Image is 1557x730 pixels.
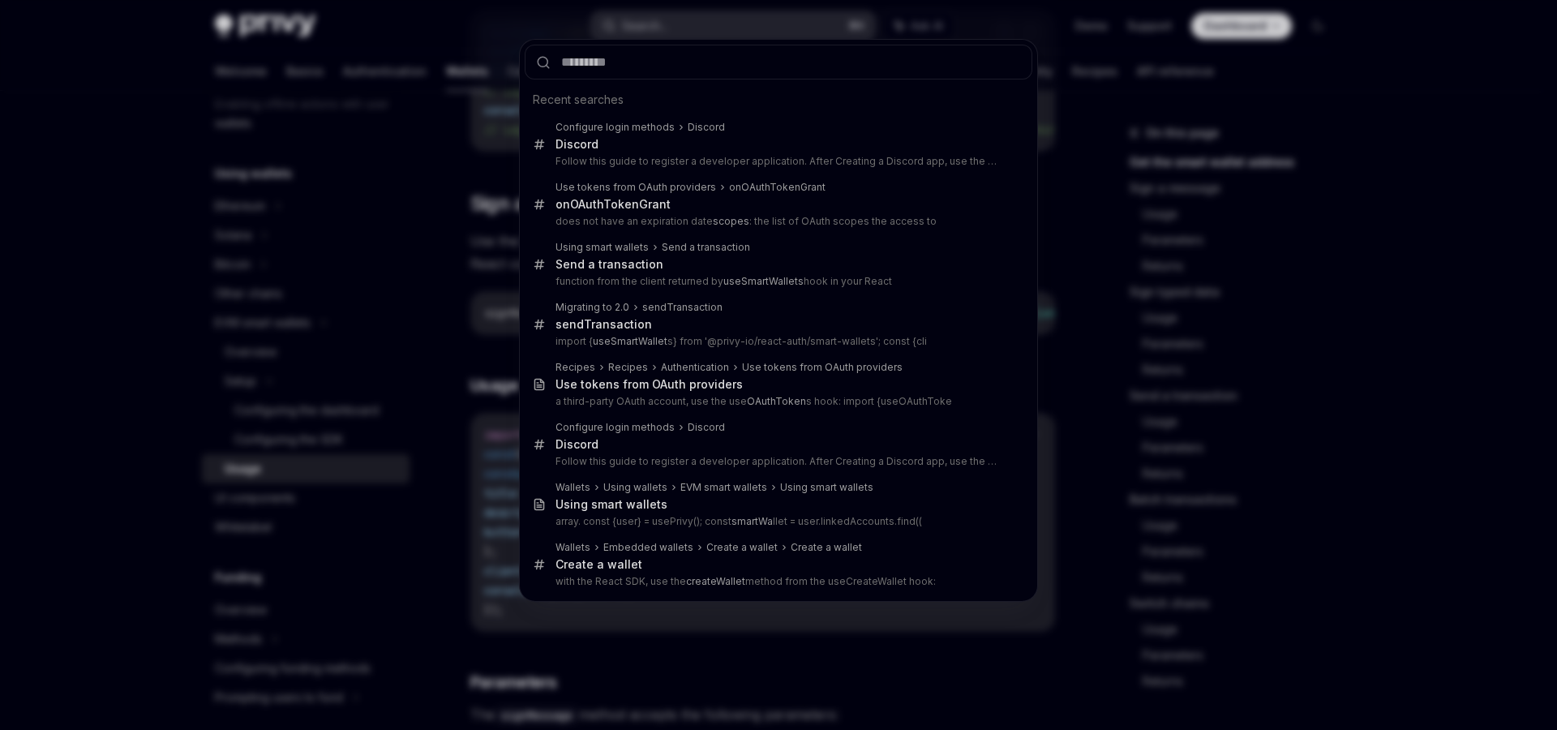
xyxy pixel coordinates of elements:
[686,575,745,587] b: createWallet
[555,335,998,348] p: import { s} from '@privy-io/react-auth/smart-wallets'; const {cli
[688,421,725,433] b: Discord
[555,197,671,212] div: onOAuthTokenGrant
[555,421,675,434] div: Configure login methods
[706,541,778,554] div: Create a wallet
[729,181,826,194] div: onOAuthTokenGrant
[680,481,767,494] div: EVM smart wallets
[555,257,663,272] div: Send a transaction
[555,275,998,288] p: function from the client returned by hook in your React
[555,137,598,151] b: Discord
[555,437,598,451] b: Discord
[555,395,998,408] p: a third-party OAuth account, use the use s hook: import {useOAuthToke
[555,301,629,314] div: Migrating to 2.0
[555,361,595,374] div: Recipes
[555,497,667,512] div: Using smart wallets
[747,395,806,407] b: OAuthToken
[731,515,773,527] b: smartWa
[555,155,998,168] p: Follow this guide to register a developer application. After Creating a Discord app, use the OAuth2
[661,361,729,374] div: Authentication
[555,481,590,494] div: Wallets
[555,241,649,254] div: Using smart wallets
[555,515,998,528] p: array. const {user} = usePrivy(); const llet = user.linkedAccounts.find((
[555,377,743,392] div: Use tokens from OAuth providers
[555,121,675,134] div: Configure login methods
[723,275,804,287] b: useSmartWallets
[555,181,716,194] div: Use tokens from OAuth providers
[555,215,998,228] p: does not have an expiration date : the list of OAuth scopes the access to
[713,215,749,227] b: scopes
[593,335,667,347] b: useSmartWallet
[555,557,642,572] div: Create a wallet
[780,481,873,494] div: Using smart wallets
[555,575,998,588] p: with the React SDK, use the method from the useCreateWallet hook:
[555,541,590,554] div: Wallets
[608,361,648,374] div: Recipes
[642,301,723,314] div: sendTransaction
[791,541,862,554] div: Create a wallet
[603,541,693,554] div: Embedded wallets
[555,455,998,468] p: Follow this guide to register a developer application. After Creating a Discord app, use the OAuth2
[533,92,624,108] span: Recent searches
[662,241,750,254] div: Send a transaction
[603,481,667,494] div: Using wallets
[555,317,652,332] div: sendTransaction
[742,361,903,374] div: Use tokens from OAuth providers
[688,121,725,133] b: Discord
